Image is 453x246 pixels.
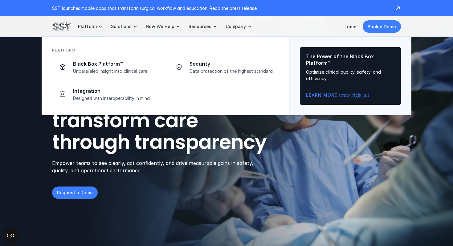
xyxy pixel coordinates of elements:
[73,68,159,74] p: Unparalleled insight into clinical care
[306,92,337,99] p: Learn More
[146,24,174,29] p: How We Help
[73,88,159,94] p: Integration
[111,24,132,29] p: Solutions
[59,91,66,98] img: Integration icon
[52,84,162,105] a: Integration iconIntegrationDesigned with interoperability in mind
[52,57,162,78] a: Box iconBlack Box Platform™Unparalleled insight into clinical care
[189,24,211,29] p: Resources
[78,16,104,37] a: Platform
[190,61,275,67] p: Security
[190,68,275,74] p: Data protection of the highest standard
[73,61,159,67] p: Black Box Platform™
[300,47,401,105] a: The Power of the Black Box Platform™Optimize clinical quality, safety, and efficiencyLearn Morear...
[226,24,246,29] p: Company
[368,23,396,30] p: Book a Demo
[52,21,71,32] img: SST logo
[306,53,395,66] p: The Power of the Black Box Platform™
[363,20,401,33] a: Book a Demo
[338,93,343,98] span: arrow_right_alt
[52,159,261,174] p: Empower teams to see clearly, act confidently, and drive measurable gains in safety, quality, and...
[306,69,395,82] p: Optimize clinical quality, safety, and efficiency
[3,228,18,243] button: Open CMP widget
[78,24,97,29] p: Platform
[52,187,98,199] a: Request a Demo
[52,5,389,11] p: SST launches mobile apps that transform surgical workflow and education. Read the press release.
[73,96,159,101] p: Designed with interoperability in mind
[52,66,296,153] h1: The black box technology to transform care through transparency
[59,64,66,71] img: Box icon
[52,47,75,53] p: PLATFORM
[169,57,279,78] a: checkmark iconSecurityData protection of the highest standard
[345,24,357,29] a: Login
[175,64,183,71] img: checkmark icon
[57,189,93,196] p: Request a Demo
